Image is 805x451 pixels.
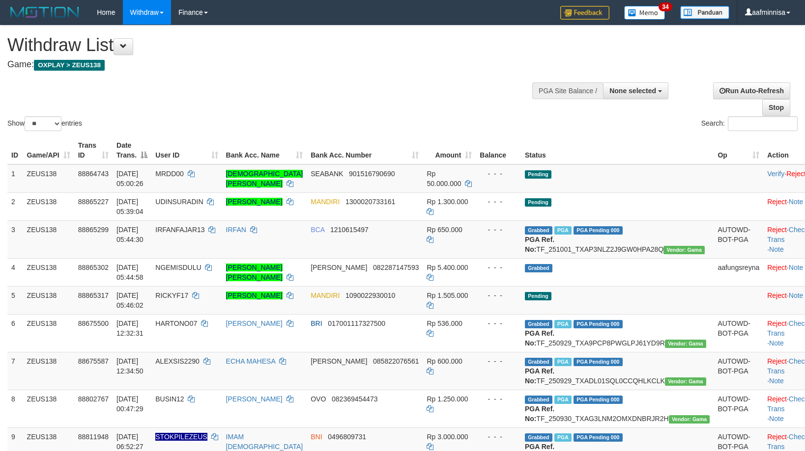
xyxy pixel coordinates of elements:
span: MRDD00 [155,170,184,178]
span: Pending [525,292,551,300]
span: [DATE] 05:00:26 [116,170,144,187]
div: - - - [480,318,517,328]
span: Marked by aafpengsreynich [554,358,572,366]
span: [DATE] 05:44:58 [116,264,144,281]
span: OVO [311,395,326,403]
td: ZEUS138 [23,390,74,427]
span: Rp 1.505.000 [427,292,468,299]
span: Marked by aaftanly [554,226,572,235]
span: Rp 650.000 [427,226,462,234]
span: PGA Pending [574,226,623,235]
span: Copy 085822076561 to clipboard [373,357,419,365]
a: Note [789,198,804,206]
div: - - - [480,225,517,235]
th: Bank Acc. Name: activate to sort column ascending [222,136,307,164]
span: SEABANK [311,170,343,178]
a: Reject [767,226,787,234]
b: PGA Ref. No: [525,329,554,347]
span: 88811948 [78,433,109,441]
td: TF_250929_TXA9PCP8PWGLPJ61YD9R [521,314,714,352]
a: Run Auto-Refresh [713,82,790,99]
div: - - - [480,356,517,366]
td: TF_251001_TXAP3NLZ2J9GW0HPA28Q [521,220,714,258]
span: [PERSON_NAME] [311,357,367,365]
a: [PERSON_NAME] [226,319,283,327]
td: 2 [7,192,23,220]
a: Note [769,339,784,347]
span: UDINSURADIN [155,198,203,206]
span: Rp 536.000 [427,319,462,327]
th: Status [521,136,714,164]
span: Grabbed [525,433,552,442]
span: 88865302 [78,264,109,271]
b: PGA Ref. No: [525,236,554,253]
a: IRFAN [226,226,246,234]
span: Copy 082287147593 to clipboard [373,264,419,271]
th: Op: activate to sort column ascending [714,136,763,164]
a: Note [769,377,784,385]
td: AUTOWD-BOT-PGA [714,220,763,258]
a: [PERSON_NAME] [PERSON_NAME] [226,264,283,281]
td: ZEUS138 [23,164,74,193]
a: Reject [767,433,787,441]
span: IRFANFAJAR13 [155,226,204,234]
label: Show entries [7,116,82,131]
a: Note [789,292,804,299]
span: PGA Pending [574,433,623,442]
td: aafungsreyna [714,258,763,286]
div: - - - [480,263,517,272]
span: Vendor URL: https://trx31.1velocity.biz [665,377,706,386]
span: [DATE] 05:46:02 [116,292,144,309]
span: Rp 600.000 [427,357,462,365]
a: Note [789,264,804,271]
td: ZEUS138 [23,314,74,352]
th: Bank Acc. Number: activate to sort column ascending [307,136,423,164]
td: 7 [7,352,23,390]
td: ZEUS138 [23,220,74,258]
span: Rp 5.400.000 [427,264,468,271]
span: [DATE] 05:39:04 [116,198,144,215]
span: BRI [311,319,322,327]
img: MOTION_logo.png [7,5,82,20]
span: Pending [525,170,551,179]
span: Copy 017001117327500 to clipboard [328,319,385,327]
span: 88802767 [78,395,109,403]
a: Note [769,415,784,423]
a: Reject [767,395,787,403]
span: Copy 901516790690 to clipboard [349,170,395,178]
b: PGA Ref. No: [525,405,554,423]
span: Vendor URL: https://trx31.1velocity.biz [669,415,710,424]
span: 34 [659,2,672,11]
span: None selected [609,87,656,95]
td: 8 [7,390,23,427]
span: Vendor URL: https://trx31.1velocity.biz [663,246,705,254]
td: AUTOWD-BOT-PGA [714,390,763,427]
span: Rp 1.300.000 [427,198,468,206]
span: Vendor URL: https://trx31.1velocity.biz [665,340,706,348]
a: ECHA MAHESA [226,357,275,365]
span: NGEMISDULU [155,264,201,271]
span: Grabbed [525,320,552,328]
span: Rp 3.000.000 [427,433,468,441]
div: - - - [480,291,517,300]
td: TF_250929_TXADL01SQL0CCQHLKCLK [521,352,714,390]
span: 88865227 [78,198,109,206]
td: ZEUS138 [23,258,74,286]
span: 88675587 [78,357,109,365]
h1: Withdraw List [7,35,527,55]
b: PGA Ref. No: [525,367,554,385]
td: AUTOWD-BOT-PGA [714,314,763,352]
a: Note [769,245,784,253]
span: Rp 1.250.000 [427,395,468,403]
div: - - - [480,169,517,179]
td: 5 [7,286,23,314]
td: ZEUS138 [23,192,74,220]
a: Reject [767,292,787,299]
span: PGA Pending [574,320,623,328]
span: [DATE] 00:47:29 [116,395,144,413]
a: Reject [767,319,787,327]
div: - - - [480,197,517,207]
div: - - - [480,394,517,404]
input: Search: [728,116,798,131]
span: Copy 082369454473 to clipboard [332,395,377,403]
